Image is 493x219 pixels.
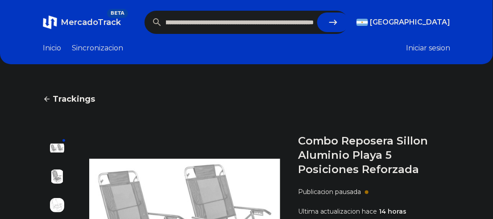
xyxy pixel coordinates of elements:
[107,9,128,18] span: BETA
[43,43,61,54] a: Inicio
[43,15,57,29] img: MercadoTrack
[43,93,450,105] a: Trackings
[43,15,121,29] a: MercadoTrackBETA
[61,17,121,27] span: MercadoTrack
[370,17,450,28] span: [GEOGRAPHIC_DATA]
[53,93,95,105] span: Trackings
[356,19,368,26] img: Argentina
[406,43,450,54] button: Iniciar sesion
[298,134,450,177] h1: Combo Reposera Sillon Aluminio Playa 5 Posiciones Reforzada
[356,17,450,28] button: [GEOGRAPHIC_DATA]
[50,169,64,184] img: Combo Reposera Sillon Aluminio Playa 5 Posiciones Reforzada
[72,43,123,54] a: Sincronizacion
[298,187,361,196] p: Publicacion pausada
[379,207,407,215] span: 14 horas
[50,198,64,212] img: Combo Reposera Sillon Aluminio Playa 5 Posiciones Reforzada
[50,141,64,155] img: Combo Reposera Sillon Aluminio Playa 5 Posiciones Reforzada
[298,207,377,215] span: Ultima actualizacion hace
